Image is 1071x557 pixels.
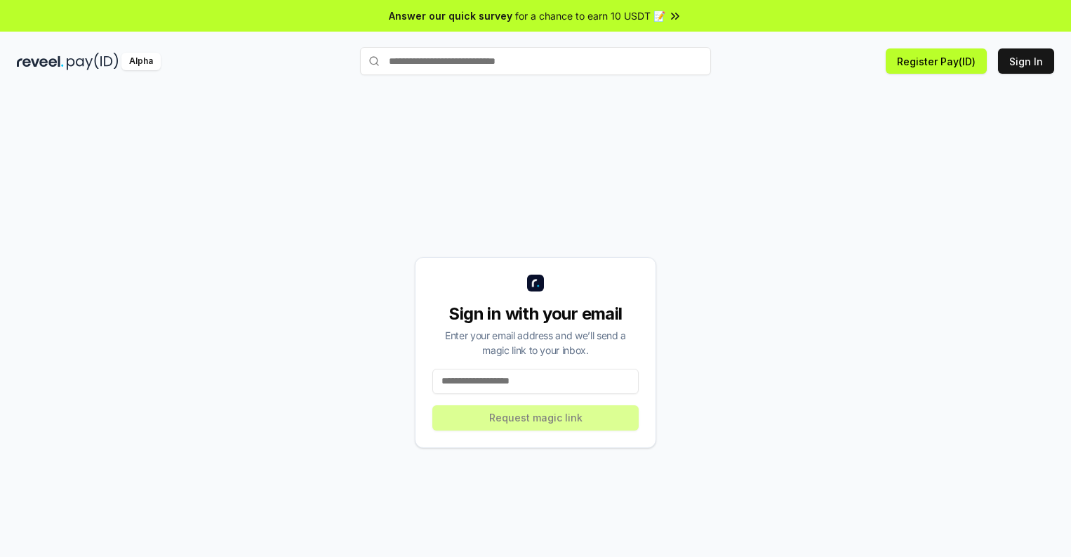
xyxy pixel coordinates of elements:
img: reveel_dark [17,53,64,70]
div: Alpha [121,53,161,70]
span: Answer our quick survey [389,8,512,23]
img: logo_small [527,275,544,291]
div: Enter your email address and we’ll send a magic link to your inbox. [432,328,639,358]
button: Sign In [998,48,1054,74]
button: Register Pay(ID) [886,48,987,74]
span: for a chance to earn 10 USDT 📝 [515,8,665,23]
div: Sign in with your email [432,303,639,325]
img: pay_id [67,53,119,70]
